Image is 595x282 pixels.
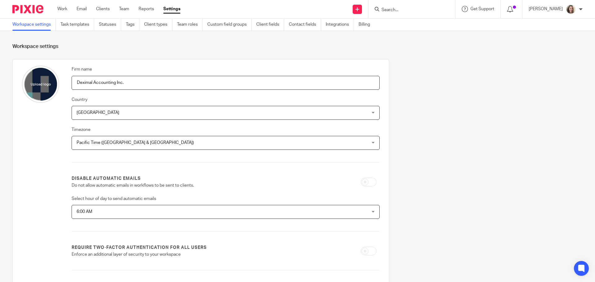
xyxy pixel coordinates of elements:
[72,76,380,90] input: Name of your firm
[77,141,194,145] span: Pacific Time ([GEOGRAPHIC_DATA] & [GEOGRAPHIC_DATA])
[72,251,274,258] p: Enforce an additional layer of security to your workspace
[381,7,437,13] input: Search
[72,182,274,189] p: Do not allow automatic emails in workflows to be sent to clients.
[12,19,56,31] a: Workspace settings
[72,127,90,133] label: Timezone
[126,19,139,31] a: Tags
[470,7,494,11] span: Get Support
[72,97,87,103] label: Country
[57,6,67,12] a: Work
[529,6,563,12] p: [PERSON_NAME]
[12,43,583,50] h1: Workspace settings
[177,19,203,31] a: Team roles
[326,19,354,31] a: Integrations
[72,176,141,182] label: Disable automatic emails
[72,196,156,202] label: Select hour of day to send automatic emails
[139,6,154,12] a: Reports
[359,19,375,31] a: Billing
[99,19,121,31] a: Statuses
[77,210,92,214] span: 6:00 AM
[77,6,87,12] a: Email
[256,19,284,31] a: Client fields
[12,5,43,13] img: Pixie
[96,6,110,12] a: Clients
[72,245,207,251] label: Require two-factor authentication for all users
[119,6,129,12] a: Team
[144,19,172,31] a: Client types
[72,66,92,72] label: Firm name
[77,111,119,115] span: [GEOGRAPHIC_DATA]
[60,19,94,31] a: Task templates
[566,4,576,14] img: IMG_7896.JPG
[207,19,252,31] a: Custom field groups
[289,19,321,31] a: Contact fields
[163,6,180,12] a: Settings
